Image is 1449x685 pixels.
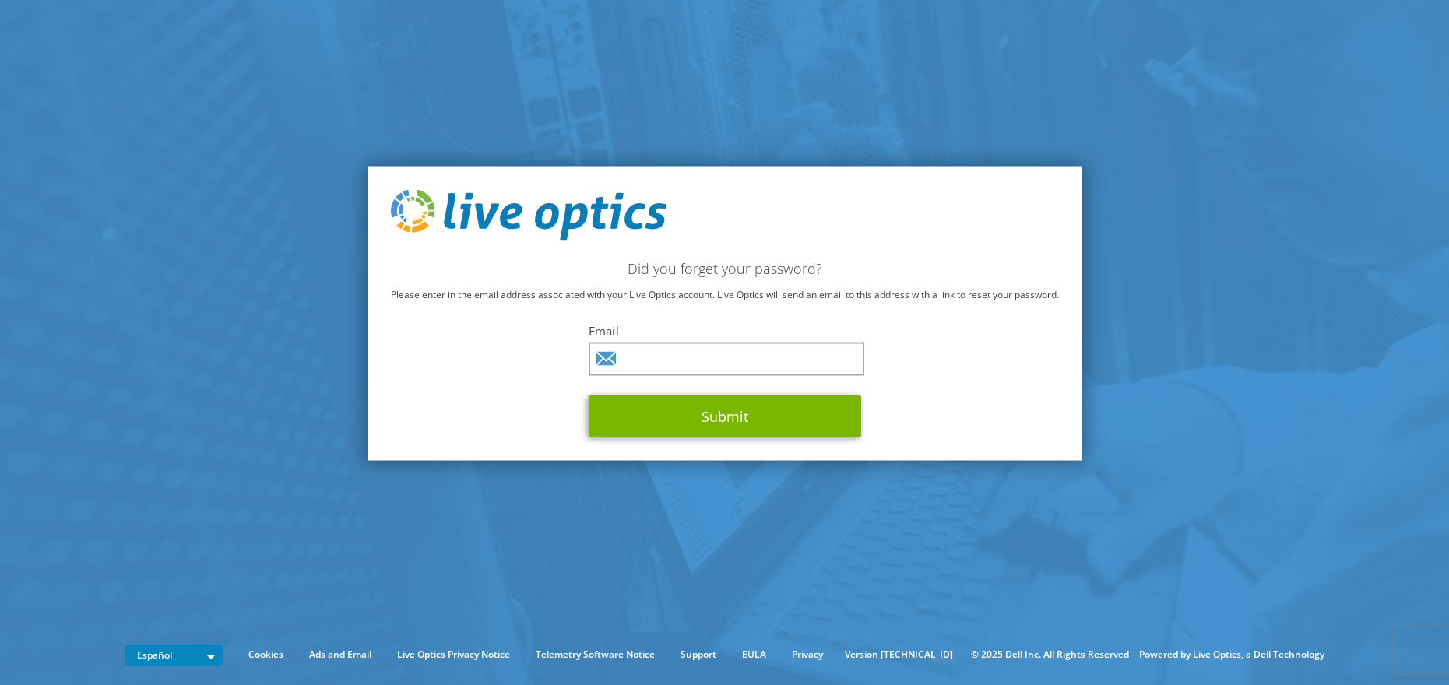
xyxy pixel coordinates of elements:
[589,395,861,437] button: Submit
[1139,646,1324,663] li: Powered by Live Optics, a Dell Technology
[385,646,522,663] a: Live Optics Privacy Notice
[391,189,666,241] img: live_optics_svg.svg
[963,646,1137,663] li: © 2025 Dell Inc. All Rights Reserved
[391,260,1059,277] h2: Did you forget your password?
[837,646,961,663] li: Version [TECHNICAL_ID]
[391,286,1059,304] p: Please enter in the email address associated with your Live Optics account. Live Optics will send...
[780,646,835,663] a: Privacy
[237,646,295,663] a: Cookies
[730,646,778,663] a: EULA
[589,323,861,339] label: Email
[297,646,383,663] a: Ads and Email
[524,646,666,663] a: Telemetry Software Notice
[669,646,728,663] a: Support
